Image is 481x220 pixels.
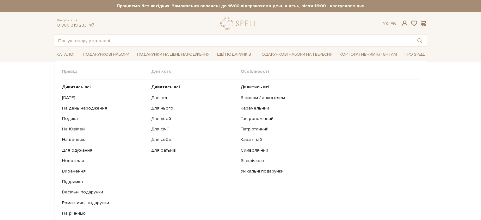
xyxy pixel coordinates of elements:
[151,116,236,122] a: Для дітей
[220,17,260,30] a: logo
[62,95,147,101] a: [DATE]
[88,22,95,28] a: telegram
[62,84,91,90] b: Дивитись всі
[241,137,415,142] a: Кава / чай
[134,50,212,60] a: Подарунки на День народження
[54,50,78,60] a: Каталог
[241,105,415,111] a: Карамельний
[337,49,399,60] a: Корпоративним клієнтам
[62,148,147,153] a: Для одужання
[54,3,427,9] strong: Працюємо без вихідних. Замовлення оплачені до 16:00 відправляємо день в день, після 16:00 - насту...
[151,69,241,74] span: Для кого
[62,116,147,122] a: Подяка
[241,126,415,132] a: Патріотичний
[151,105,236,111] a: Для нього
[241,84,415,90] a: Дивитись всі
[412,35,427,46] button: Пошук товару у каталозі
[54,35,412,46] input: Пошук товару у каталозі
[151,84,180,90] b: Дивитись всі
[241,116,415,122] a: Гастрономічний
[241,84,269,90] b: Дивитись всі
[62,200,147,206] a: Романтичні подарунки
[62,168,147,174] a: Вибачення
[62,158,147,164] a: Новосілля
[241,168,415,174] a: Унікальні подарунки
[62,84,147,90] a: Дивитись всі
[391,21,396,26] a: En
[241,148,415,153] a: Символічний
[402,50,427,60] a: Про Spell
[388,21,389,26] span: |
[151,126,236,132] a: Для сім'ї
[151,148,236,153] a: Для батьків
[241,95,415,101] a: З вином / алкоголем
[80,50,132,60] a: Подарункові набори
[151,137,236,142] a: Для себе
[151,95,236,101] a: Для неї
[57,18,95,22] span: Консультація:
[383,21,396,27] div: Ук
[62,126,147,132] a: На Ювілей
[241,69,419,74] span: Особливості
[62,211,147,216] a: На річницю
[62,105,147,111] a: На день народження
[62,189,147,195] a: Весільні подарунки
[214,50,254,60] a: Ідеї подарунків
[256,49,335,60] a: Подарункові набори на 1 Вересня
[62,69,151,74] span: Привід
[241,158,415,164] a: Зі стрічкою
[57,22,87,28] a: 0 800 319 233
[62,179,147,185] a: Підтримка
[151,84,236,90] a: Дивитись всі
[62,137,147,142] a: На вечерю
